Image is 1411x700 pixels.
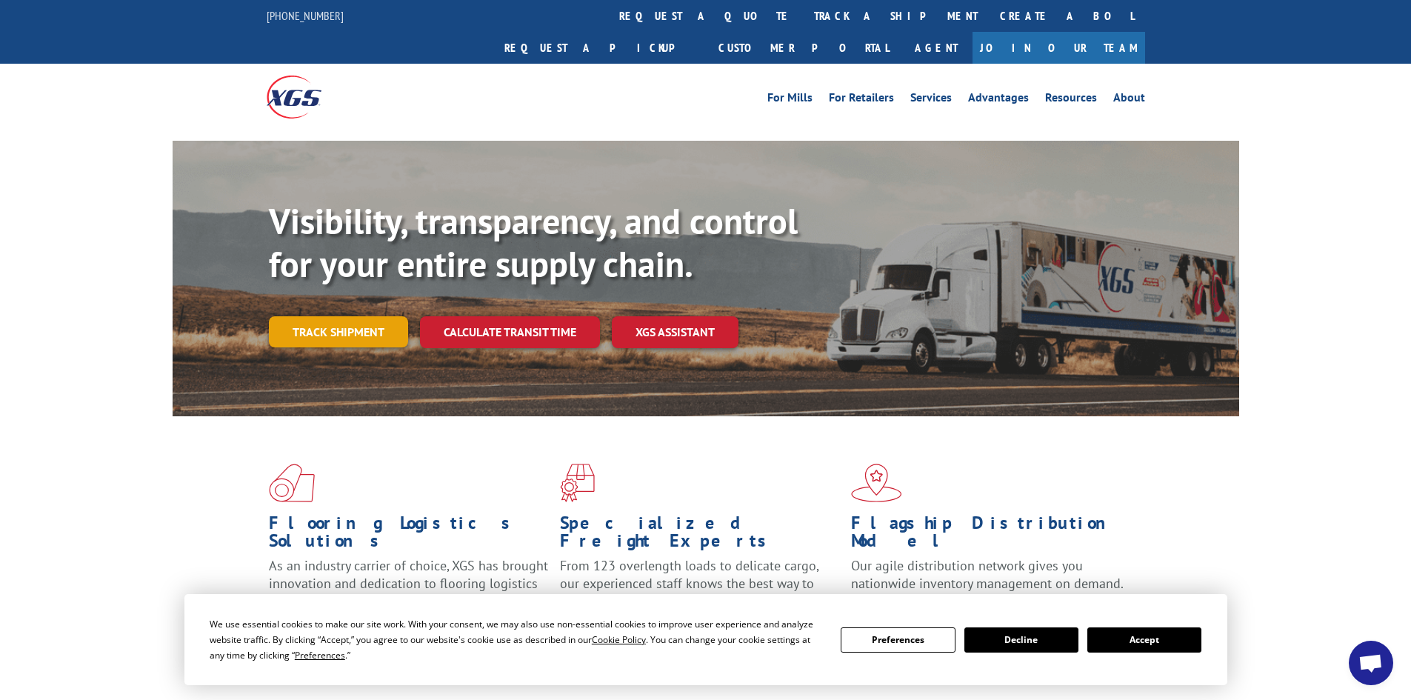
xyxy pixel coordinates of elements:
a: Join Our Team [973,32,1145,64]
a: Request a pickup [493,32,707,64]
span: Preferences [295,649,345,661]
h1: Specialized Freight Experts [560,514,840,557]
img: xgs-icon-total-supply-chain-intelligence-red [269,464,315,502]
a: Services [910,92,952,108]
div: Cookie Consent Prompt [184,594,1227,685]
button: Decline [964,627,1078,653]
h1: Flooring Logistics Solutions [269,514,549,557]
p: From 123 overlength loads to delicate cargo, our experienced staff knows the best way to move you... [560,557,840,623]
b: Visibility, transparency, and control for your entire supply chain. [269,198,798,287]
a: Resources [1045,92,1097,108]
div: We use essential cookies to make our site work. With your consent, we may also use non-essential ... [210,616,823,663]
button: Preferences [841,627,955,653]
a: [PHONE_NUMBER] [267,8,344,23]
a: XGS ASSISTANT [612,316,738,348]
a: Customer Portal [707,32,900,64]
a: About [1113,92,1145,108]
a: For Mills [767,92,813,108]
a: Track shipment [269,316,408,347]
img: xgs-icon-flagship-distribution-model-red [851,464,902,502]
span: Our agile distribution network gives you nationwide inventory management on demand. [851,557,1124,592]
img: xgs-icon-focused-on-flooring-red [560,464,595,502]
h1: Flagship Distribution Model [851,514,1131,557]
span: Cookie Policy [592,633,646,646]
div: Open chat [1349,641,1393,685]
a: Agent [900,32,973,64]
span: As an industry carrier of choice, XGS has brought innovation and dedication to flooring logistics... [269,557,548,610]
button: Accept [1087,627,1201,653]
a: Calculate transit time [420,316,600,348]
a: For Retailers [829,92,894,108]
a: Advantages [968,92,1029,108]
